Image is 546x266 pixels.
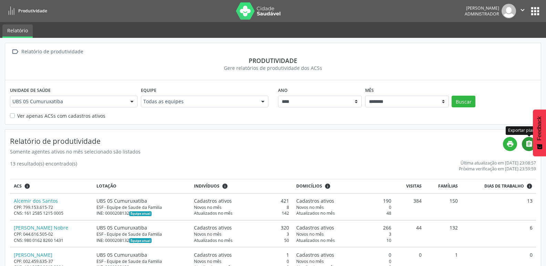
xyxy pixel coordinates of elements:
[296,224,391,231] div: 266
[10,47,20,57] i: 
[143,98,254,105] span: Todas as equipes
[425,193,462,220] td: 150
[296,251,334,258] span: Cadastros ativos
[5,5,47,17] a: Produtividade
[296,258,391,264] div: 0
[17,112,105,119] label: Ver apenas ACSs com cadastros ativos
[96,197,187,204] div: UBS 05 Cumuruxatiba
[459,166,536,172] div: Próxima verificação em [DATE] 23:59:59
[459,160,536,166] div: Última atualização em [DATE] 23:08:57
[194,251,289,258] div: 1
[452,96,475,107] button: Buscar
[484,183,524,189] span: Dias de trabalho
[395,193,425,220] td: 384
[93,179,190,193] th: Lotação
[296,237,391,243] div: 10
[96,204,187,210] div: ESF - Equipe de Saude da Familia
[278,85,288,96] label: Ano
[296,237,335,243] span: Atualizados no mês
[96,231,187,237] div: ESF - Equipe de Saude da Familia
[14,237,89,243] div: CNS: 980 0162 8260 1431
[526,183,533,189] i: Dias em que o(a) ACS fez pelo menos uma visita, ou ficha de cadastro individual ou cadastro domic...
[194,183,219,189] span: Indivíduos
[14,258,89,264] div: CPF: 002.459.635-37
[194,197,289,204] div: 421
[296,210,335,216] span: Atualizados no mês
[14,231,89,237] div: CPF: 044.616.505-02
[465,5,499,11] div: [PERSON_NAME]
[96,224,187,231] div: UBS 05 Cumuruxatiba
[10,47,84,57] a:  Relatório de produtividade
[425,220,462,247] td: 132
[425,179,462,193] th: Famílias
[194,224,289,231] div: 320
[10,148,503,155] div: Somente agentes ativos no mês selecionado são listados
[194,231,289,237] div: 3
[194,231,222,237] span: Novos no mês
[96,251,187,258] div: UBS 05 Cumuruxatiba
[296,204,391,210] div: 0
[96,258,187,264] div: ESF - Equipe de Saude da Familia
[296,251,391,258] div: 0
[529,5,541,17] button: apps
[525,140,533,148] i: 
[2,24,33,38] a: Relatório
[14,198,58,204] a: Alcemir dos Santos
[516,4,529,18] button: 
[502,4,516,18] img: img
[194,258,289,264] div: 0
[10,160,77,172] div: 13 resultado(s) encontrado(s)
[10,85,51,96] label: Unidade de saúde
[194,210,289,216] div: 142
[296,197,334,204] span: Cadastros ativos
[96,210,187,216] div: INE: 0000208132
[141,85,156,96] label: Equipe
[395,179,425,193] th: Visitas
[194,204,289,210] div: 8
[20,47,84,57] div: Relatório de produtividade
[296,197,391,204] div: 190
[296,231,391,237] div: 3
[194,237,289,243] div: 50
[194,210,233,216] span: Atualizados no mês
[194,224,232,231] span: Cadastros ativos
[14,210,89,216] div: CNS: 161 2585 1215 0005
[506,126,545,135] div: Exportar planilha
[14,252,52,258] a: [PERSON_NAME]
[296,224,334,231] span: Cadastros ativos
[462,193,536,220] td: 13
[12,98,123,105] span: UBS 05 Cumuruxatiba
[533,109,546,156] button: Feedback - Mostrar pesquisa
[194,204,222,210] span: Novos no mês
[503,137,517,151] a: print
[194,197,232,204] span: Cadastros ativos
[465,11,499,17] span: Administrador
[395,220,425,247] td: 44
[96,237,187,243] div: INE: 0000208132
[18,8,47,14] span: Produtividade
[129,238,152,243] span: Esta é a equipe atual deste Agente
[10,64,536,72] div: Gere relatórios de produtividade dos ACSs
[194,258,222,264] span: Novos no mês
[296,210,391,216] div: 48
[365,85,374,96] label: Mês
[194,251,232,258] span: Cadastros ativos
[296,183,322,189] span: Domicílios
[522,137,536,151] a: 
[222,183,228,189] i: <div class="text-left"> <div> <strong>Cadastros ativos:</strong> Cadastros que estão vinculados a...
[24,183,30,189] i: ACSs que estiveram vinculados a uma UBS neste período, mesmo sem produtividade.
[194,237,233,243] span: Atualizados no mês
[14,204,89,210] div: CPF: 799.153.615-72
[10,57,536,64] div: Produtividade
[506,140,514,148] i: print
[324,183,331,189] i: <div class="text-left"> <div> <strong>Cadastros ativos:</strong> Cadastros que estão vinculados a...
[536,116,543,140] span: Feedback
[462,220,536,247] td: 6
[519,6,526,14] i: 
[14,224,68,231] a: [PERSON_NAME] Nobre
[10,137,503,146] h4: Relatório de produtividade
[296,231,324,237] span: Novos no mês
[14,183,22,189] span: ACS
[129,211,152,216] span: Esta é a equipe atual deste Agente
[296,258,324,264] span: Novos no mês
